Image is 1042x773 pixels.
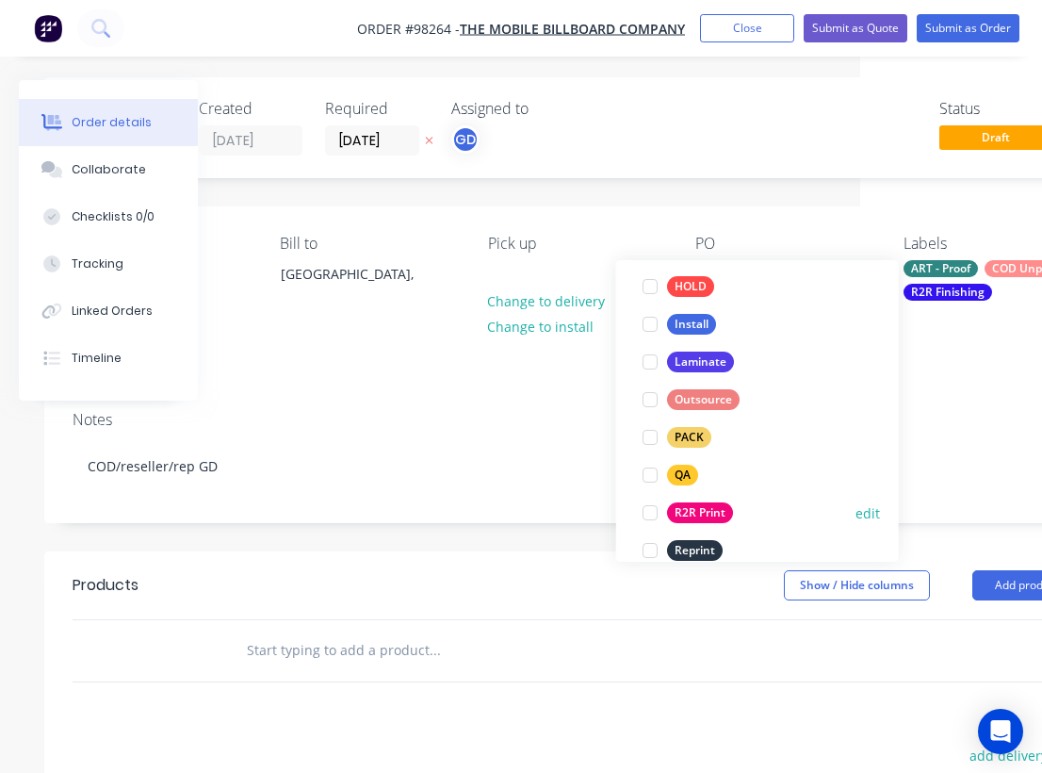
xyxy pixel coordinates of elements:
[635,500,741,526] button: R2R Print
[917,14,1019,42] button: Submit as Order
[667,465,698,485] div: QA
[265,260,453,321] div: [GEOGRAPHIC_DATA],
[460,20,685,38] a: The Mobile Billboard Company
[635,273,722,300] button: HOLD
[488,235,665,253] div: Pick up
[19,240,198,288] button: Tracking
[667,352,734,372] div: Laminate
[451,125,480,154] button: GD
[635,386,747,413] button: Outsource
[804,14,907,42] button: Submit as Quote
[700,14,794,42] button: Close
[19,193,198,240] button: Checklists 0/0
[478,288,615,313] button: Change to delivery
[635,462,706,488] button: QA
[280,235,457,253] div: Bill to
[19,288,198,335] button: Linked Orders
[19,335,198,382] button: Timeline
[904,284,992,301] div: R2R Finishing
[72,114,152,131] div: Order details
[855,503,880,523] button: edit
[667,540,723,561] div: Reprint
[635,349,741,375] button: Laminate
[72,161,146,178] div: Collaborate
[72,255,123,272] div: Tracking
[281,261,437,288] div: [GEOGRAPHIC_DATA],
[667,389,740,410] div: Outsource
[667,314,716,335] div: Install
[695,235,872,253] div: PO
[667,276,714,297] div: HOLD
[325,100,429,118] div: Required
[72,303,153,320] div: Linked Orders
[73,574,138,597] div: Products
[19,99,198,146] button: Order details
[19,146,198,193] button: Collaborate
[72,350,122,367] div: Timeline
[635,311,724,337] button: Install
[72,208,155,225] div: Checklists 0/0
[904,260,978,277] div: ART - Proof
[978,709,1023,754] div: Open Intercom Messenger
[357,20,460,38] span: Order #98264 -
[667,502,733,523] div: R2R Print
[635,537,730,564] button: Reprint
[478,314,604,339] button: Change to install
[635,424,719,451] button: PACK
[784,570,930,600] button: Show / Hide columns
[34,14,62,42] img: Factory
[667,427,711,448] div: PACK
[246,632,623,669] input: Start typing to add a product...
[199,100,302,118] div: Created
[451,100,640,118] div: Assigned to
